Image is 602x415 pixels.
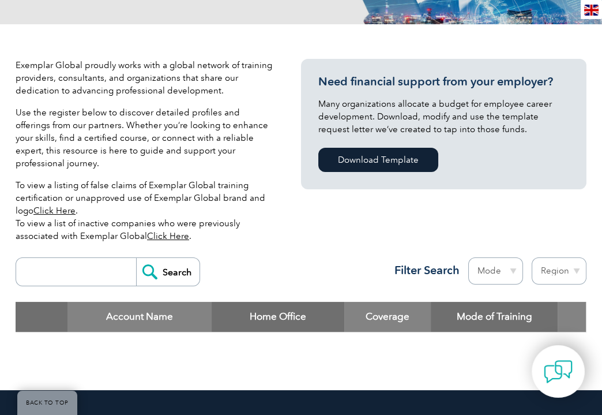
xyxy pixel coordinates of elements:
th: : activate to sort column ascending [558,302,586,332]
h3: Need financial support from your employer? [318,74,569,89]
p: Many organizations allocate a budget for employee career development. Download, modify and use th... [318,98,569,136]
a: Click Here [147,231,189,241]
th: Home Office: activate to sort column ascending [212,302,344,332]
input: Search [136,258,200,286]
a: BACK TO TOP [17,391,77,415]
a: Download Template [318,148,438,172]
th: Coverage: activate to sort column ascending [344,302,431,332]
p: Exemplar Global proudly works with a global network of training providers, consultants, and organ... [16,59,273,97]
th: Account Name: activate to sort column descending [67,302,212,332]
p: To view a listing of false claims of Exemplar Global training certification or unapproved use of ... [16,179,273,242]
th: Mode of Training: activate to sort column ascending [431,302,558,332]
img: en [584,5,599,16]
a: Click Here [33,205,76,216]
img: contact-chat.png [544,357,573,386]
p: Use the register below to discover detailed profiles and offerings from our partners. Whether you... [16,106,273,170]
h3: Filter Search [387,263,460,278]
